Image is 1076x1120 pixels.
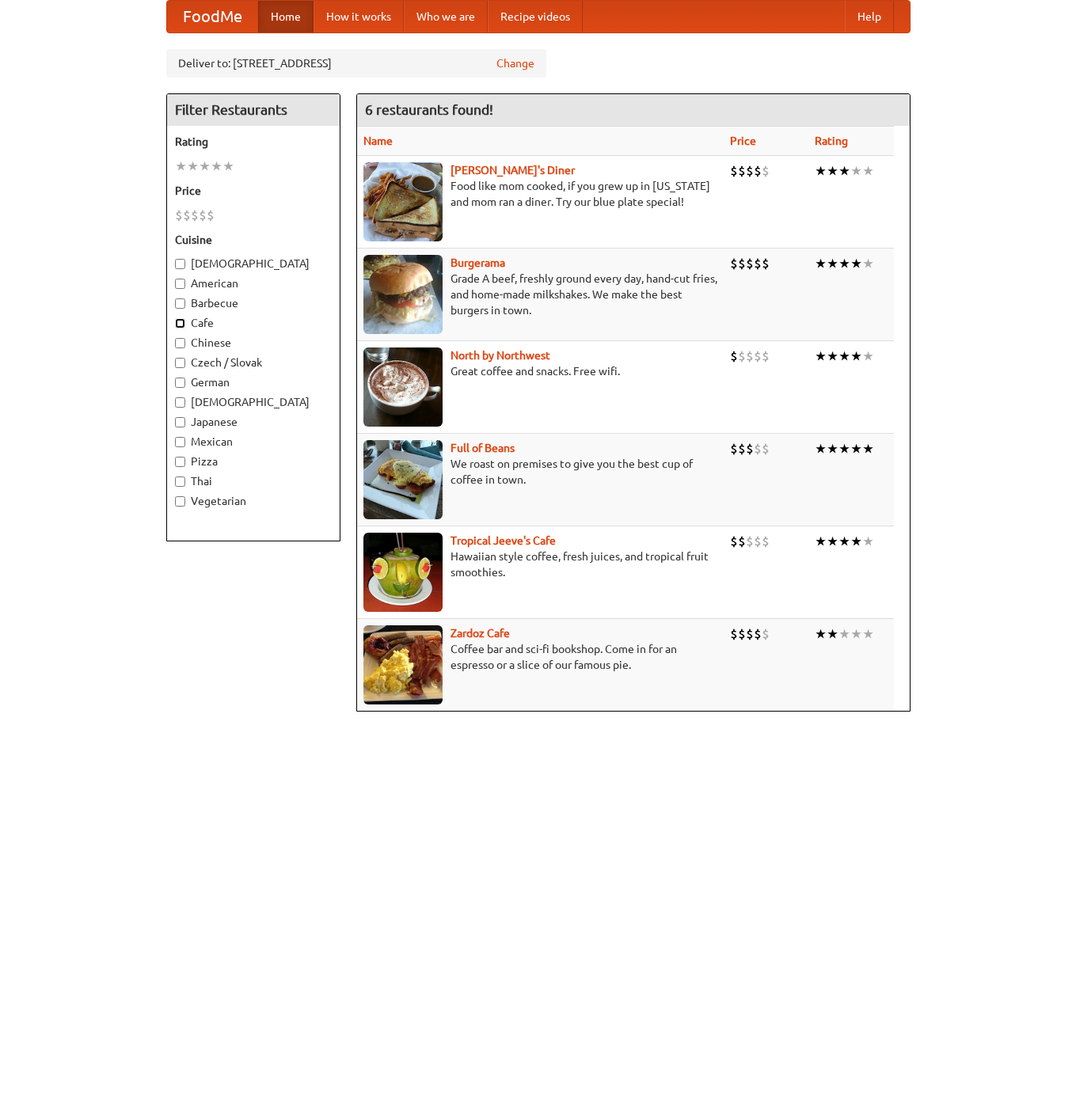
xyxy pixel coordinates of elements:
[850,533,862,550] li: ★
[175,259,185,269] input: [DEMOGRAPHIC_DATA]
[850,162,862,180] li: ★
[175,158,187,175] li: ★
[451,534,556,547] a: Tropical Jeeve's Cafe
[862,533,874,550] li: ★
[175,473,332,489] label: Thai
[754,625,762,643] li: $
[175,315,332,331] label: Cafe
[175,279,185,289] input: American
[862,625,874,643] li: ★
[258,1,314,32] a: Home
[175,397,185,408] input: [DEMOGRAPHIC_DATA]
[754,533,762,550] li: $
[754,162,762,180] li: $
[175,493,332,509] label: Vegetarian
[175,207,183,224] li: $
[762,533,770,550] li: $
[762,440,770,457] li: $
[175,338,185,348] input: Chinese
[175,417,185,427] input: Japanese
[746,440,754,457] li: $
[363,625,443,704] img: zardoz.jpg
[363,162,443,241] img: sallys.jpg
[175,414,332,430] label: Japanese
[175,457,185,467] input: Pizza
[827,533,838,550] li: ★
[167,94,340,126] h4: Filter Restaurants
[183,207,191,224] li: $
[730,135,756,147] a: Price
[838,625,850,643] li: ★
[166,49,546,78] div: Deliver to: [STREET_ADDRESS]
[175,275,332,291] label: American
[827,440,838,457] li: ★
[827,625,838,643] li: ★
[175,295,332,311] label: Barbecue
[838,255,850,272] li: ★
[175,355,332,370] label: Czech / Slovak
[211,158,222,175] li: ★
[175,476,185,487] input: Thai
[827,255,838,272] li: ★
[815,135,848,147] a: Rating
[175,434,332,450] label: Mexican
[451,627,510,640] a: Zardoz Cafe
[167,1,258,32] a: FoodMe
[738,440,746,457] li: $
[451,349,550,362] a: North by Northwest
[199,207,207,224] li: $
[862,347,874,365] li: ★
[451,164,575,177] a: [PERSON_NAME]'s Diner
[738,533,746,550] li: $
[175,358,185,368] input: Czech / Slovak
[762,162,770,180] li: $
[746,255,754,272] li: $
[175,298,185,309] input: Barbecue
[815,625,827,643] li: ★
[363,533,443,612] img: jeeves.jpg
[404,1,488,32] a: Who we are
[838,347,850,365] li: ★
[827,347,838,365] li: ★
[363,456,717,488] p: We roast on premises to give you the best cup of coffee in town.
[838,533,850,550] li: ★
[488,1,583,32] a: Recipe videos
[363,135,393,147] a: Name
[746,625,754,643] li: $
[451,256,505,269] b: Burgerama
[199,158,211,175] li: ★
[363,347,443,427] img: north.jpg
[175,335,332,351] label: Chinese
[730,440,738,457] li: $
[738,625,746,643] li: $
[175,374,332,390] label: German
[496,55,534,71] a: Change
[738,162,746,180] li: $
[175,134,332,150] h5: Rating
[746,162,754,180] li: $
[175,318,185,328] input: Cafe
[175,454,332,469] label: Pizza
[363,363,717,379] p: Great coffee and snacks. Free wifi.
[738,347,746,365] li: $
[175,394,332,410] label: [DEMOGRAPHIC_DATA]
[754,347,762,365] li: $
[762,625,770,643] li: $
[815,533,827,550] li: ★
[815,255,827,272] li: ★
[730,533,738,550] li: $
[815,440,827,457] li: ★
[730,347,738,365] li: $
[850,440,862,457] li: ★
[363,271,717,318] p: Grade A beef, freshly ground every day, hand-cut fries, and home-made milkshakes. We make the bes...
[365,102,493,117] ng-pluralize: 6 restaurants found!
[746,347,754,365] li: $
[862,440,874,457] li: ★
[850,255,862,272] li: ★
[838,162,850,180] li: ★
[815,162,827,180] li: ★
[746,533,754,550] li: $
